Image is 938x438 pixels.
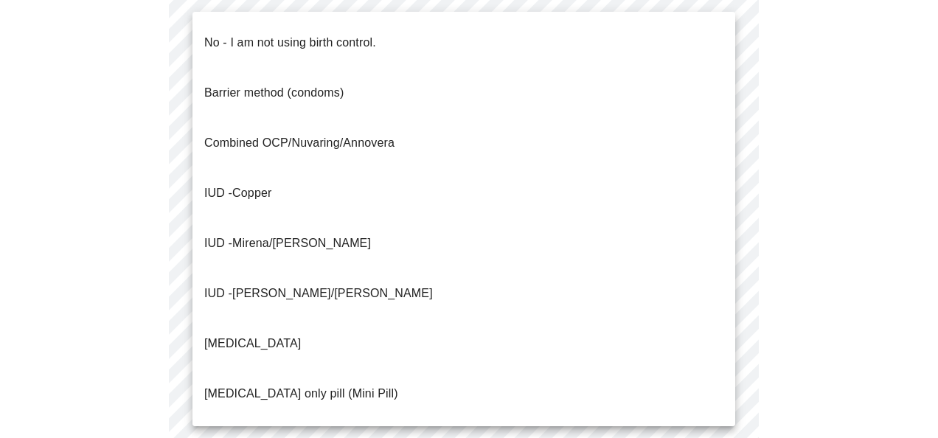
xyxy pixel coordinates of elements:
[204,184,271,202] p: Copper
[204,385,398,403] p: [MEDICAL_DATA] only pill (Mini Pill)
[204,134,395,152] p: Combined OCP/Nuvaring/Annovera
[204,187,232,199] span: IUD -
[232,237,371,249] span: Mirena/[PERSON_NAME]
[204,285,433,302] p: [PERSON_NAME]/[PERSON_NAME]
[204,287,232,299] span: IUD -
[204,234,371,252] p: IUD -
[204,84,344,102] p: Barrier method (condoms)
[204,335,301,352] p: [MEDICAL_DATA]
[204,34,376,52] p: No - I am not using birth control.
